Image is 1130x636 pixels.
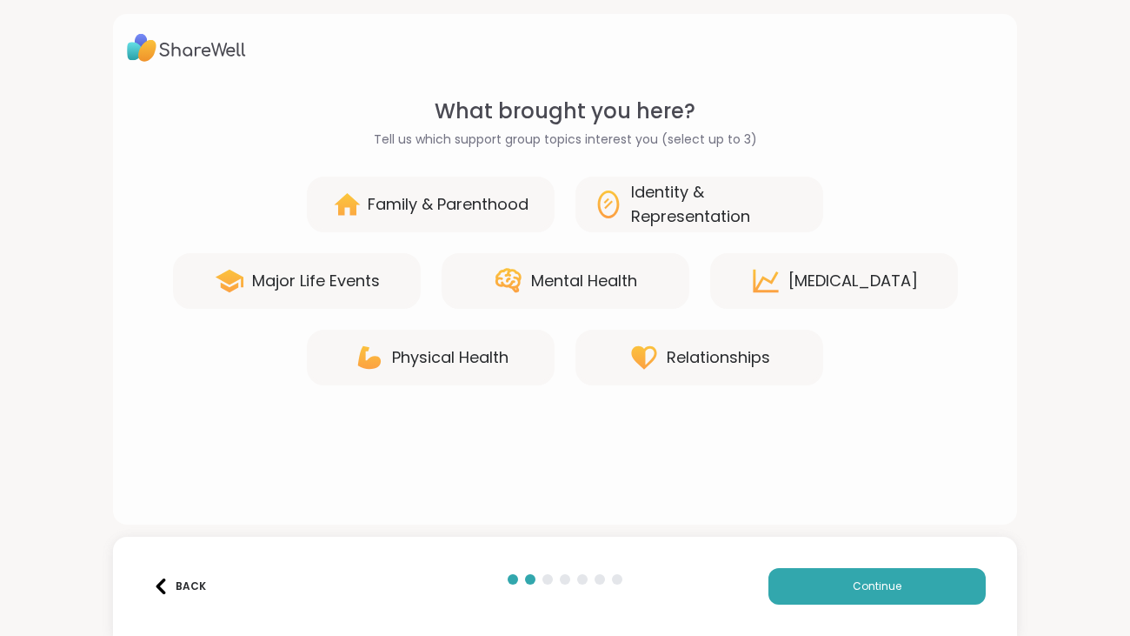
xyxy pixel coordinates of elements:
[127,28,246,68] img: ShareWell Logo
[667,345,770,370] div: Relationships
[788,269,918,293] div: [MEDICAL_DATA]
[435,96,695,127] span: What brought you here?
[374,131,757,149] span: Tell us which support group topics interest you (select up to 3)
[153,579,206,594] div: Back
[144,568,214,605] button: Back
[252,269,380,293] div: Major Life Events
[768,568,986,605] button: Continue
[531,269,637,293] div: Mental Health
[368,192,528,217] div: Family & Parenthood
[392,345,508,370] div: Physical Health
[631,180,806,229] div: Identity & Representation
[853,579,901,594] span: Continue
